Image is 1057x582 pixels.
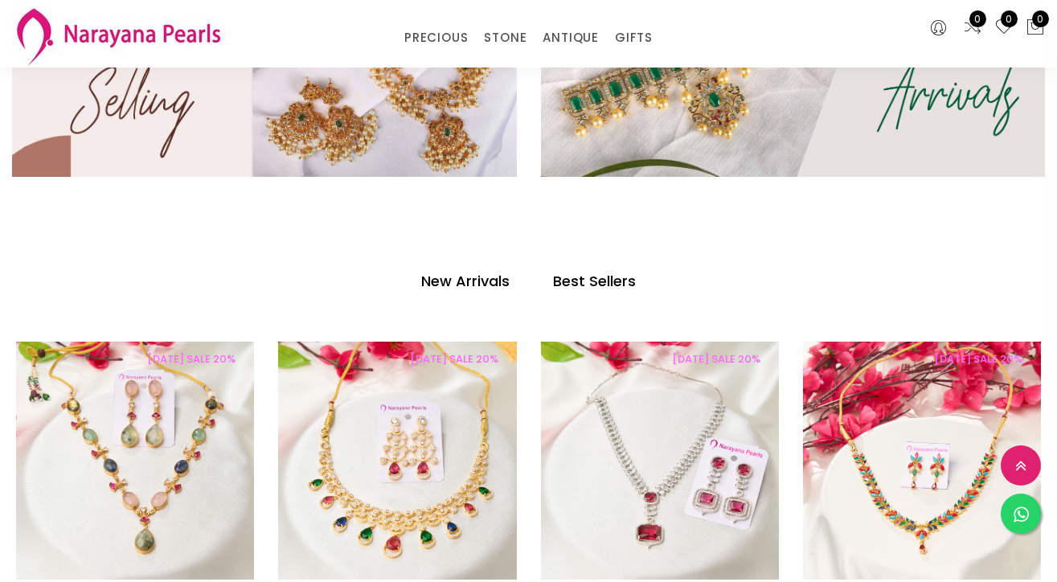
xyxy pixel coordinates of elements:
[1001,10,1018,27] span: 0
[663,351,769,367] span: [DATE] SALE 20%
[1032,10,1049,27] span: 0
[421,272,510,291] h4: New Arrivals
[963,18,982,39] a: 0
[1026,18,1045,39] button: 0
[615,26,653,50] a: GIFTS
[925,351,1031,367] span: [DATE] SALE 20%
[484,26,526,50] a: STONE
[994,18,1014,39] a: 0
[138,351,244,367] span: [DATE] SALE 20%
[553,272,636,291] h4: Best Sellers
[401,351,507,367] span: [DATE] SALE 20%
[969,10,986,27] span: 0
[543,26,599,50] a: ANTIQUE
[404,26,468,50] a: PRECIOUS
